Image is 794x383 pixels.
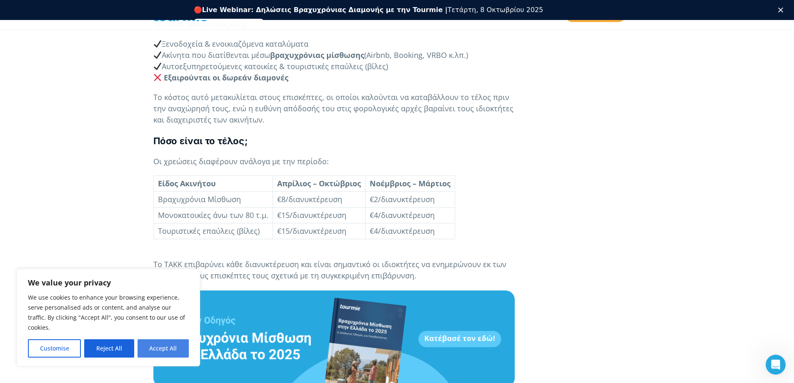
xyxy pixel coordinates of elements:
[158,178,216,188] b: Είδος Ακινήτου
[153,259,506,280] span: Το ΤΑΚΚ επιβαρύνει κάθε διανυκτέρευση και είναι σημαντικό οι ιδιοκτήτες να ενημερώνουν εκ των προ...
[158,210,268,220] span: Μονοκατοικίες άνω των 80 τ.μ.
[138,339,189,358] button: Accept All
[153,61,388,71] span: Αυτοεξυπηρετούμενες κατοικίες & τουριστικές επαύλεις (βίλες)
[28,339,81,358] button: Customise
[202,6,448,14] b: Live Webinar: Δηλώσεις Βραχυχρόνιας Διαμονής με την Tourmie |
[158,226,260,236] span: Τουριστικές επαύλεις (βίλες)
[277,226,346,236] span: €15/διανυκτέρευση
[277,210,346,220] span: €15/διανυκτέρευση
[364,50,468,60] span: (Airbnb, Booking, VRBO κ.λπ.)
[194,6,544,14] div: 🔴 Τετάρτη, 8 Οκτωβρίου 2025
[766,355,786,375] iframe: Intercom live chat
[277,194,342,204] span: €8/διανυκτέρευση
[370,178,451,188] b: Νοέμβριος – Μάρτιος
[153,50,271,60] span: Ακίνητα που διατίθενται μέσω
[277,178,361,188] b: Απρίλιος – Οκτώβριος
[153,39,309,49] span: Ξενοδοχεία & ενοικιαζόμενα καταλύματα
[158,194,241,204] span: Βραχυχρόνια Μίσθωση
[778,8,786,13] div: Κλείσιμο
[370,226,435,236] span: €4/διανυκτέρευση
[370,210,435,220] span: €4/διανυκτέρευση
[153,156,329,166] span: Οι χρεώσεις διαφέρουν ανάλογα με την περίοδο:
[153,135,248,146] b: Πόσο είναι το τέλος;
[270,50,364,60] b: βραχυχρόνιας μίσθωσης
[194,19,264,29] a: Εγγραφείτε δωρεάν
[153,92,513,125] span: Το κόστος αυτό μετακυλίεται στους επισκέπτες, οι οποίοι καλούνται να καταβάλλουν το τέλος πριν τη...
[84,339,134,358] button: Reject All
[28,278,189,288] p: We value your privacy
[28,293,189,333] p: We use cookies to enhance your browsing experience, serve personalised ads or content, and analys...
[370,194,435,204] span: €2/διανυκτέρευση
[164,73,288,83] b: Εξαιρούνται οι δωρεάν διαμονές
